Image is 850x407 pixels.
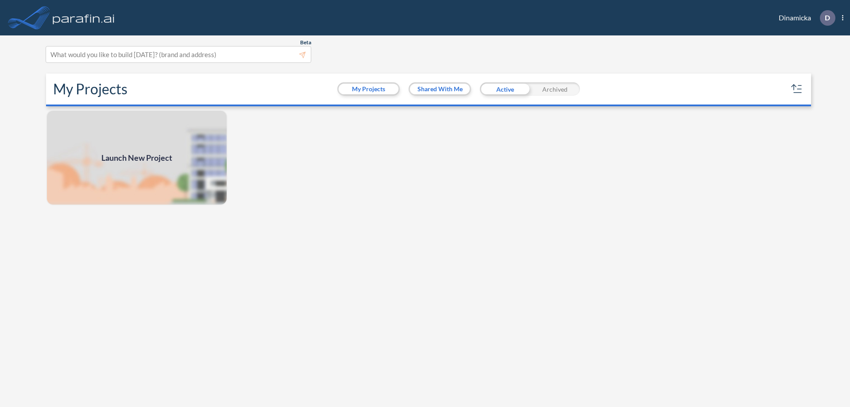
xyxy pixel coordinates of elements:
[765,10,843,26] div: Dinamicka
[101,152,172,164] span: Launch New Project
[339,84,398,94] button: My Projects
[51,9,116,27] img: logo
[825,14,830,22] p: D
[46,110,228,205] a: Launch New Project
[790,82,804,96] button: sort
[530,82,580,96] div: Archived
[300,39,311,46] span: Beta
[53,81,127,97] h2: My Projects
[46,110,228,205] img: add
[480,82,530,96] div: Active
[410,84,470,94] button: Shared With Me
